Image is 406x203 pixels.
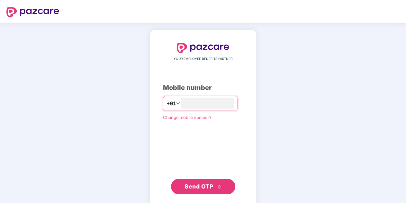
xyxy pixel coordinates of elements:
[176,101,180,105] span: down
[163,115,212,120] a: Change mobile number?
[171,179,235,194] button: Send OTPdouble-right
[217,185,221,189] span: double-right
[185,183,213,190] span: Send OTP
[6,7,59,17] img: logo
[177,43,230,53] img: logo
[167,100,176,108] span: +91
[163,83,243,93] div: Mobile number
[174,56,232,62] span: YOUR EMPLOYEE BENEFITS PARTNER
